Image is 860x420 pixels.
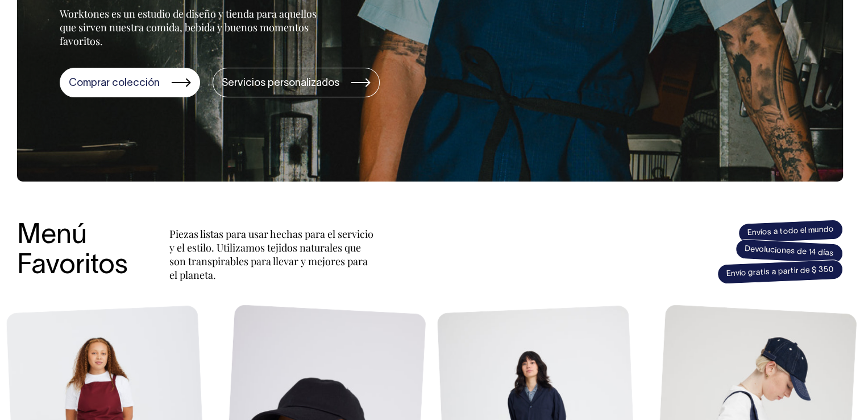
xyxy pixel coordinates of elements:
[169,227,374,282] p: Piezas listas para usar hechas para el servicio y el estilo. Utilizamos tejidos naturales que son...
[60,68,200,97] a: Comprar colección
[60,7,318,48] p: Worktones es un estudio de diseño y tienda para aquellos que sirven nuestra comida, bebida y buen...
[738,219,843,244] span: Envíos a todo el mundo
[213,68,380,97] a: Servicios personalizados
[717,259,843,285] span: Envío gratis a partir de $ 350
[735,238,844,264] span: Devoluciones de 14 días
[17,221,142,282] h3: Menú Favoritos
